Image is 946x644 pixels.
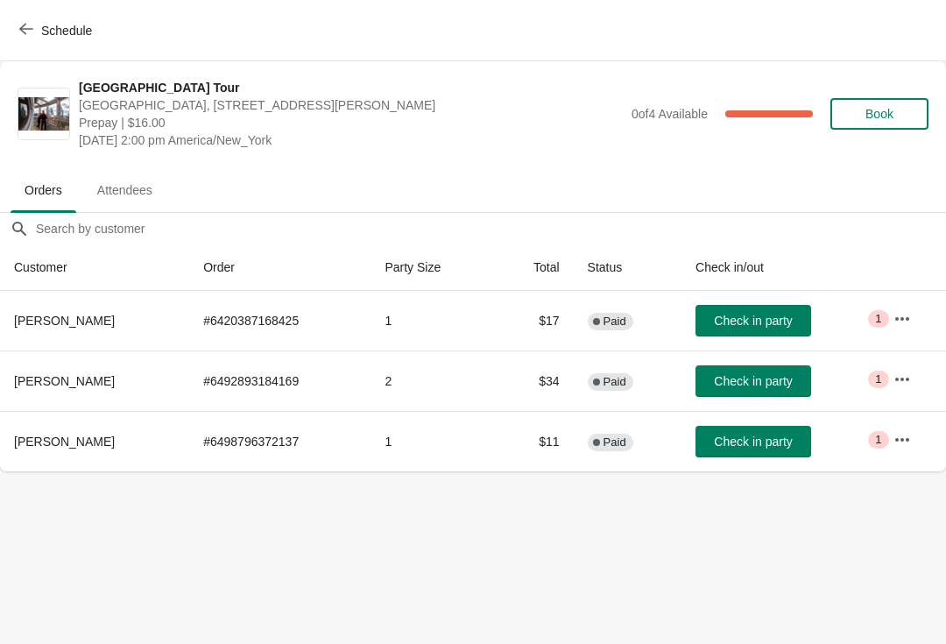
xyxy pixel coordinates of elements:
span: Check in party [714,314,792,328]
th: Order [189,244,371,291]
th: Status [574,244,681,291]
span: [PERSON_NAME] [14,314,115,328]
button: Check in party [695,305,811,336]
span: 0 of 4 Available [632,107,708,121]
span: Orders [11,174,76,206]
button: Check in party [695,426,811,457]
td: $17 [494,291,573,350]
span: Check in party [714,374,792,388]
span: [PERSON_NAME] [14,374,115,388]
span: Prepay | $16.00 [79,114,623,131]
span: Check in party [714,435,792,449]
th: Party Size [371,244,494,291]
button: Schedule [9,15,106,46]
button: Book [830,98,928,130]
td: # 6498796372137 [189,411,371,471]
img: City Hall Tower Tour [18,97,69,131]
th: Total [494,244,573,291]
th: Check in/out [681,244,879,291]
span: [DATE] 2:00 pm America/New_York [79,131,623,149]
span: Paid [604,375,626,389]
span: Schedule [41,24,92,38]
td: 1 [371,411,494,471]
span: [GEOGRAPHIC_DATA] Tour [79,79,623,96]
span: 1 [875,312,881,326]
button: Check in party [695,365,811,397]
span: Book [865,107,893,121]
span: Paid [604,315,626,329]
span: [GEOGRAPHIC_DATA], [STREET_ADDRESS][PERSON_NAME] [79,96,623,114]
span: Attendees [83,174,166,206]
td: 2 [371,350,494,411]
span: 1 [875,372,881,386]
span: Paid [604,435,626,449]
td: # 6492893184169 [189,350,371,411]
span: [PERSON_NAME] [14,435,115,449]
td: $11 [494,411,573,471]
span: 1 [875,433,881,447]
td: $34 [494,350,573,411]
input: Search by customer [35,213,946,244]
td: # 6420387168425 [189,291,371,350]
td: 1 [371,291,494,350]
